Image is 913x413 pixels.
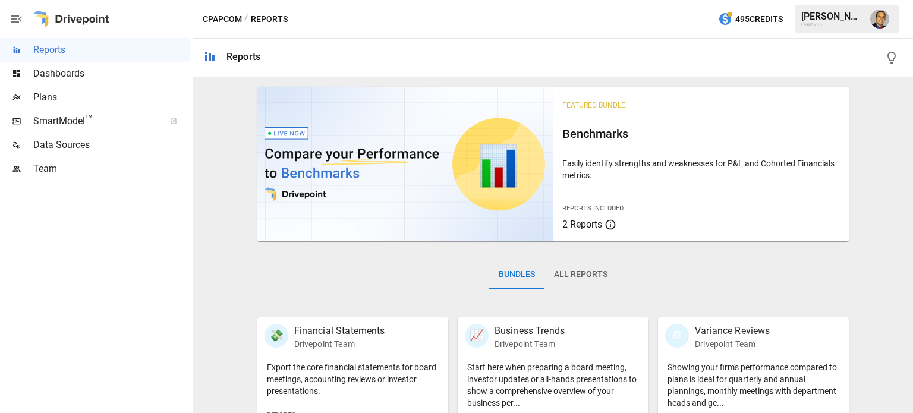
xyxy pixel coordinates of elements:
[257,87,553,241] img: video thumbnail
[33,67,190,81] span: Dashboards
[665,324,689,348] div: 🗓
[85,112,93,127] span: ™
[467,361,639,409] p: Start here when preparing a board meeting, investor updates or all-hands presentations to show a ...
[294,338,385,350] p: Drivepoint Team
[495,338,565,350] p: Drivepoint Team
[244,12,248,27] div: /
[294,324,385,338] p: Financial Statements
[267,361,439,397] p: Export the core financial statements for board meetings, accounting reviews or investor presentat...
[544,260,617,289] button: All Reports
[870,10,889,29] img: Tom Gatto
[801,11,863,22] div: [PERSON_NAME]
[489,260,544,289] button: Bundles
[562,204,624,212] span: Reports Included
[695,324,770,338] p: Variance Reviews
[713,8,788,30] button: 495Credits
[226,51,260,62] div: Reports
[695,338,770,350] p: Drivepoint Team
[33,162,190,176] span: Team
[33,114,157,128] span: SmartModel
[801,22,863,27] div: CPAPcom
[735,12,783,27] span: 495 Credits
[33,90,190,105] span: Plans
[465,324,489,348] div: 📈
[203,12,242,27] button: CPAPcom
[265,324,288,348] div: 💸
[562,101,625,109] span: Featured Bundle
[562,157,839,181] p: Easily identify strengths and weaknesses for P&L and Cohorted Financials metrics.
[562,219,602,230] span: 2 Reports
[668,361,839,409] p: Showing your firm's performance compared to plans is ideal for quarterly and annual plannings, mo...
[33,138,190,152] span: Data Sources
[33,43,190,57] span: Reports
[562,124,839,143] h6: Benchmarks
[495,324,565,338] p: Business Trends
[863,2,896,36] button: Tom Gatto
